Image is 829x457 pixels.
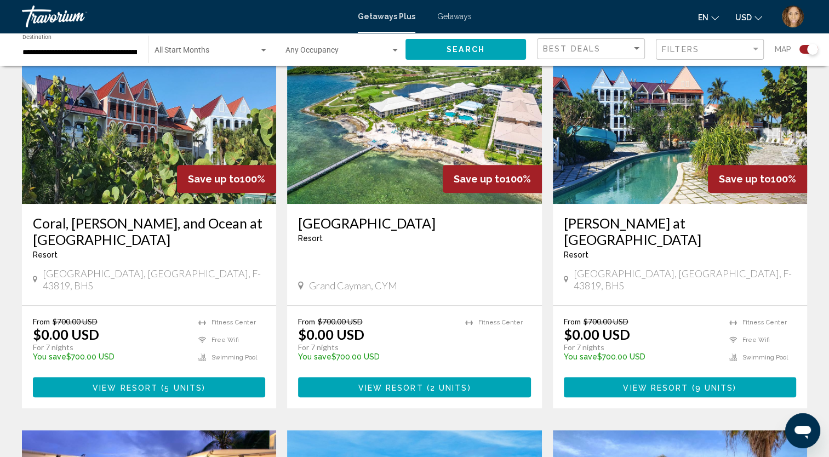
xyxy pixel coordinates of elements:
span: Best Deals [543,44,601,53]
span: [GEOGRAPHIC_DATA], [GEOGRAPHIC_DATA], F-43819, BHS [43,267,265,292]
span: 5 units [164,383,202,392]
a: Getaways [437,12,472,21]
span: Fitness Center [211,319,256,326]
span: Map [775,42,791,57]
p: For 7 nights [33,342,187,352]
button: Change currency [735,9,762,25]
p: For 7 nights [564,342,718,352]
a: [GEOGRAPHIC_DATA] [298,215,530,231]
p: $700.00 USD [298,352,454,361]
span: View Resort [358,383,423,392]
p: $0.00 USD [564,326,630,342]
span: From [33,317,50,326]
p: $0.00 USD [33,326,99,342]
span: Search [447,45,485,54]
span: View Resort [93,383,158,392]
a: Travorium [22,5,347,27]
span: Free Wifi [742,336,770,344]
span: 2 units [430,383,468,392]
button: View Resort(9 units) [564,377,796,397]
span: $700.00 USD [53,317,98,326]
button: Filter [656,38,764,61]
img: Z [782,5,804,27]
div: 100% [708,165,807,193]
a: Coral, [PERSON_NAME], and Ocean at [GEOGRAPHIC_DATA] [33,215,265,248]
a: Getaways Plus [358,12,415,21]
span: You save [564,352,597,361]
span: Resort [33,250,58,259]
iframe: Button to launch messaging window [785,413,820,448]
span: USD [735,13,752,22]
span: $700.00 USD [584,317,628,326]
span: Resort [298,234,323,243]
span: Free Wifi [211,336,239,344]
span: Swimming Pool [211,354,257,361]
span: Swimming Pool [742,354,788,361]
p: $700.00 USD [564,352,718,361]
span: ( ) [424,383,471,392]
a: [PERSON_NAME] at [GEOGRAPHIC_DATA] [564,215,796,248]
img: ii_gcy1.jpg [287,28,541,204]
span: en [698,13,708,22]
span: Fitness Center [478,319,523,326]
img: ii_mtf1.jpg [553,28,807,204]
button: Search [405,39,526,59]
div: 100% [443,165,542,193]
mat-select: Sort by [543,44,642,54]
span: Save up to [719,173,771,185]
span: You save [298,352,331,361]
button: View Resort(2 units) [298,377,530,397]
p: $0.00 USD [298,326,364,342]
div: 100% [177,165,276,193]
p: For 7 nights [298,342,454,352]
span: Filters [662,45,699,54]
span: Fitness Center [742,319,787,326]
span: 9 units [695,383,734,392]
img: ii_cjr1.jpg [22,28,276,204]
span: Save up to [188,173,240,185]
span: ( ) [688,383,736,392]
span: Grand Cayman, CYM [309,279,397,292]
button: View Resort(5 units) [33,377,265,397]
span: Resort [564,250,588,259]
span: You save [33,352,66,361]
span: View Resort [623,383,688,392]
span: From [298,317,315,326]
span: $700.00 USD [318,317,363,326]
span: Save up to [454,173,506,185]
span: From [564,317,581,326]
p: $700.00 USD [33,352,187,361]
button: User Menu [779,5,807,28]
span: [GEOGRAPHIC_DATA], [GEOGRAPHIC_DATA], F-43819, BHS [574,267,796,292]
button: Change language [698,9,719,25]
span: ( ) [158,383,205,392]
